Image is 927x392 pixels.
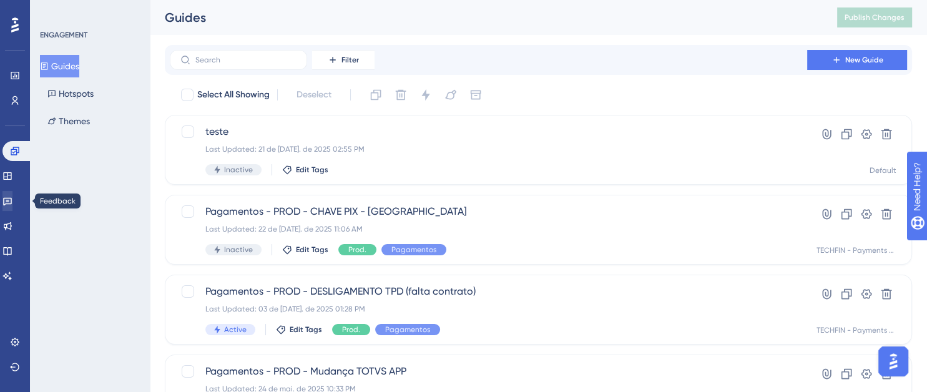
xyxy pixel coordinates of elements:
div: TECHFIN - Payments - Prod [817,325,896,335]
span: Select All Showing [197,87,270,102]
span: Publish Changes [845,12,905,22]
span: Filter [341,55,359,65]
span: Inactive [224,245,253,255]
span: teste [205,124,772,139]
span: Deselect [297,87,331,102]
span: Pagamentos - PROD - CHAVE PIX - [GEOGRAPHIC_DATA] [205,204,772,219]
iframe: UserGuiding AI Assistant Launcher [875,343,912,380]
button: Themes [40,110,97,132]
button: Edit Tags [282,245,328,255]
button: Deselect [285,84,343,106]
span: New Guide [845,55,883,65]
span: Pagamentos - PROD - Mudança TOTVS APP [205,364,772,379]
div: Last Updated: 03 de [DATE]. de 2025 01:28 PM [205,304,772,314]
span: Prod. [348,245,366,255]
span: Pagamentos [391,245,436,255]
div: Last Updated: 22 de [DATE]. de 2025 11:06 AM [205,224,772,234]
button: Guides [40,55,79,77]
div: Guides [165,9,806,26]
span: Active [224,325,247,335]
div: TECHFIN - Payments - Prod [817,245,896,255]
span: Need Help? [29,3,78,18]
span: Inactive [224,165,253,175]
span: Edit Tags [296,245,328,255]
button: Publish Changes [837,7,912,27]
span: Edit Tags [290,325,322,335]
span: Prod. [342,325,360,335]
button: New Guide [807,50,907,70]
button: Filter [312,50,375,70]
input: Search [195,56,297,64]
button: Hotspots [40,82,101,105]
span: Pagamentos [385,325,430,335]
button: Edit Tags [282,165,328,175]
span: Pagamentos - PROD - DESLIGAMENTO TPD (falta contrato) [205,284,772,299]
div: Default [870,165,896,175]
div: Last Updated: 21 de [DATE]. de 2025 02:55 PM [205,144,772,154]
button: Edit Tags [276,325,322,335]
span: Edit Tags [296,165,328,175]
div: ENGAGEMENT [40,30,87,40]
